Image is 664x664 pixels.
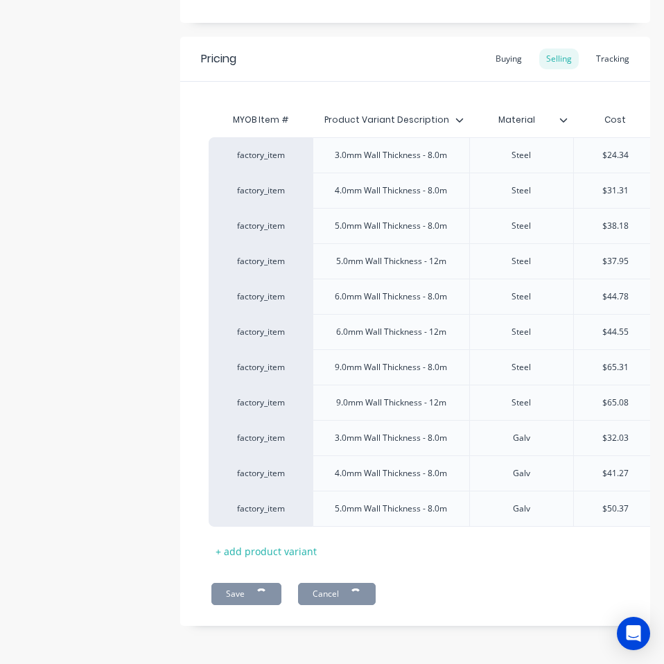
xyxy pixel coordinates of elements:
div: 9.0mm Wall Thickness - 12m [325,394,457,412]
div: 6.0mm Wall Thickness - 12m [325,323,457,341]
div: 6.0mm Wall Thickness - 8.0m [324,288,458,306]
div: Material [469,103,565,137]
div: factory_item [222,396,299,409]
div: Steel [487,323,556,341]
div: factory_item [222,432,299,444]
div: Cost [573,106,658,134]
div: Galv [487,464,556,482]
div: Steel [487,288,556,306]
div: factory_item [222,503,299,515]
div: Steel [487,146,556,164]
div: factory_item [222,290,299,303]
div: factory_item [222,361,299,374]
div: Material [469,106,573,134]
div: factory_item [222,326,299,338]
button: Save [211,583,281,605]
div: Steel [487,394,556,412]
div: 3.0mm Wall Thickness - 8.0m [324,146,458,164]
div: MYOB Item # [209,106,313,134]
div: Galv [487,429,556,447]
div: Open Intercom Messenger [617,617,650,650]
div: Pricing [201,51,236,67]
div: Steel [487,217,556,235]
div: $50.37 [574,491,658,526]
div: $41.27 [574,456,658,491]
div: 9.0mm Wall Thickness - 8.0m [324,358,458,376]
div: 5.0mm Wall Thickness - 8.0m [324,500,458,518]
div: Product Variant Description [313,106,469,134]
div: factory_item [222,255,299,268]
div: Galv [487,500,556,518]
div: factory_item [222,220,299,232]
div: $24.34 [574,138,658,173]
div: 5.0mm Wall Thickness - 12m [325,252,457,270]
div: 4.0mm Wall Thickness - 8.0m [324,464,458,482]
div: $44.78 [574,279,658,314]
div: $38.18 [574,209,658,243]
button: Cancel [298,583,376,605]
div: Steel [487,358,556,376]
div: factory_item [222,149,299,161]
div: Steel [487,182,556,200]
div: $65.08 [574,385,658,420]
div: $31.31 [574,173,658,208]
div: factory_item [222,184,299,197]
div: $32.03 [574,421,658,455]
div: 4.0mm Wall Thickness - 8.0m [324,182,458,200]
div: 3.0mm Wall Thickness - 8.0m [324,429,458,447]
div: $44.55 [574,315,658,349]
div: $37.95 [574,244,658,279]
div: Selling [539,49,579,69]
div: $65.31 [574,350,658,385]
div: Buying [489,49,529,69]
div: Product Variant Description [313,103,461,137]
div: + add product variant [209,541,324,562]
div: factory_item [222,467,299,480]
div: Tracking [589,49,636,69]
div: Steel [487,252,556,270]
div: 5.0mm Wall Thickness - 8.0m [324,217,458,235]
